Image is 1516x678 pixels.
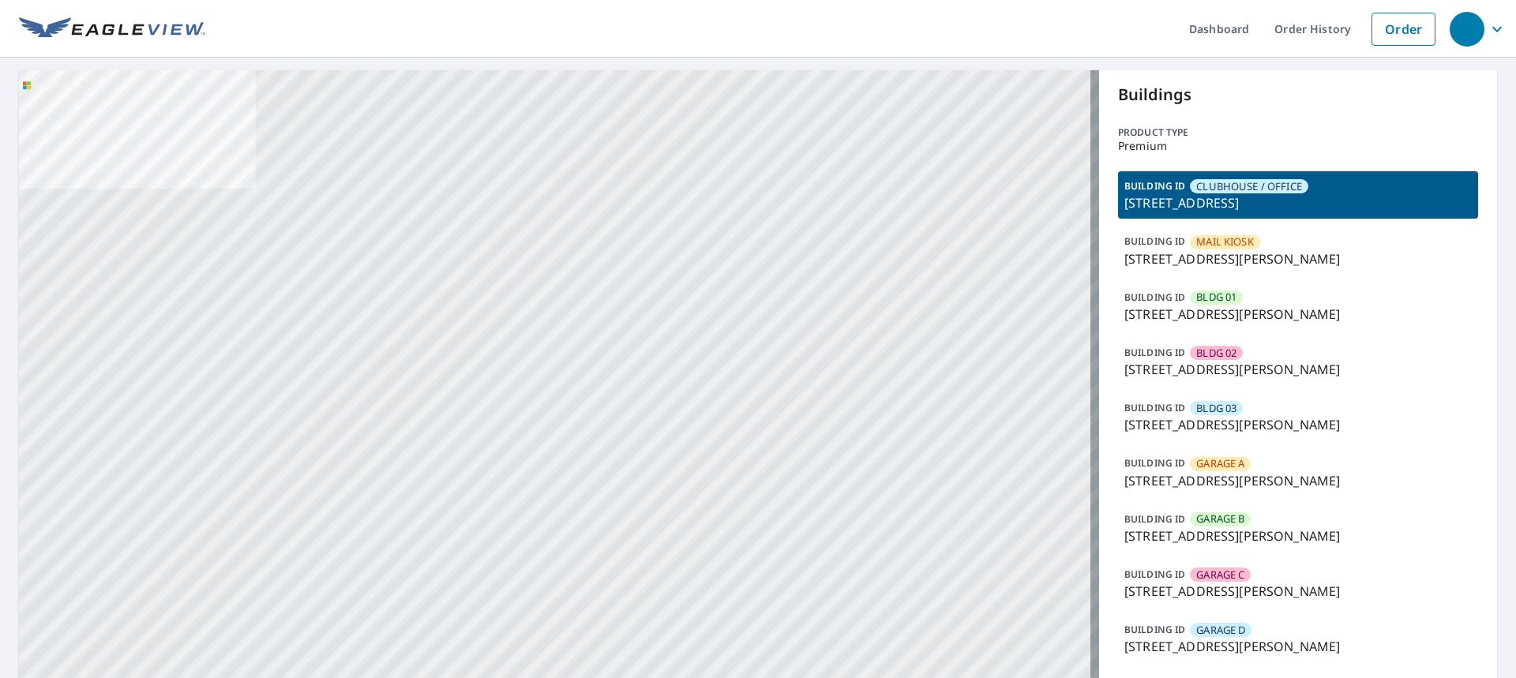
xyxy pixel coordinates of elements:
[1118,140,1478,152] p: Premium
[1118,83,1478,107] p: Buildings
[1124,305,1472,324] p: [STREET_ADDRESS][PERSON_NAME]
[1124,179,1185,193] p: BUILDING ID
[1124,567,1185,581] p: BUILDING ID
[1124,526,1472,545] p: [STREET_ADDRESS][PERSON_NAME]
[1196,456,1244,471] span: GARAGE A
[1124,234,1185,248] p: BUILDING ID
[1124,193,1472,212] p: [STREET_ADDRESS]
[1196,401,1236,416] span: BLDG 03
[1196,567,1244,582] span: GARAGE C
[1196,290,1236,305] span: BLDG 01
[1118,125,1478,140] p: Product type
[1196,234,1254,249] span: MAIL KIOSK
[1124,249,1472,268] p: [STREET_ADDRESS][PERSON_NAME]
[1196,179,1302,194] span: CLUBHOUSE / OFFICE
[1124,401,1185,414] p: BUILDING ID
[1124,637,1472,656] p: [STREET_ADDRESS][PERSON_NAME]
[1124,456,1185,470] p: BUILDING ID
[1124,512,1185,526] p: BUILDING ID
[1196,511,1244,526] span: GARAGE B
[1124,471,1472,490] p: [STREET_ADDRESS][PERSON_NAME]
[1124,623,1185,636] p: BUILDING ID
[1372,13,1435,46] a: Order
[19,17,205,41] img: EV Logo
[1124,360,1472,379] p: [STREET_ADDRESS][PERSON_NAME]
[1124,582,1472,601] p: [STREET_ADDRESS][PERSON_NAME]
[1124,346,1185,359] p: BUILDING ID
[1124,415,1472,434] p: [STREET_ADDRESS][PERSON_NAME]
[1124,290,1185,304] p: BUILDING ID
[1196,623,1245,638] span: GARAGE D
[1196,346,1236,361] span: BLDG 02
